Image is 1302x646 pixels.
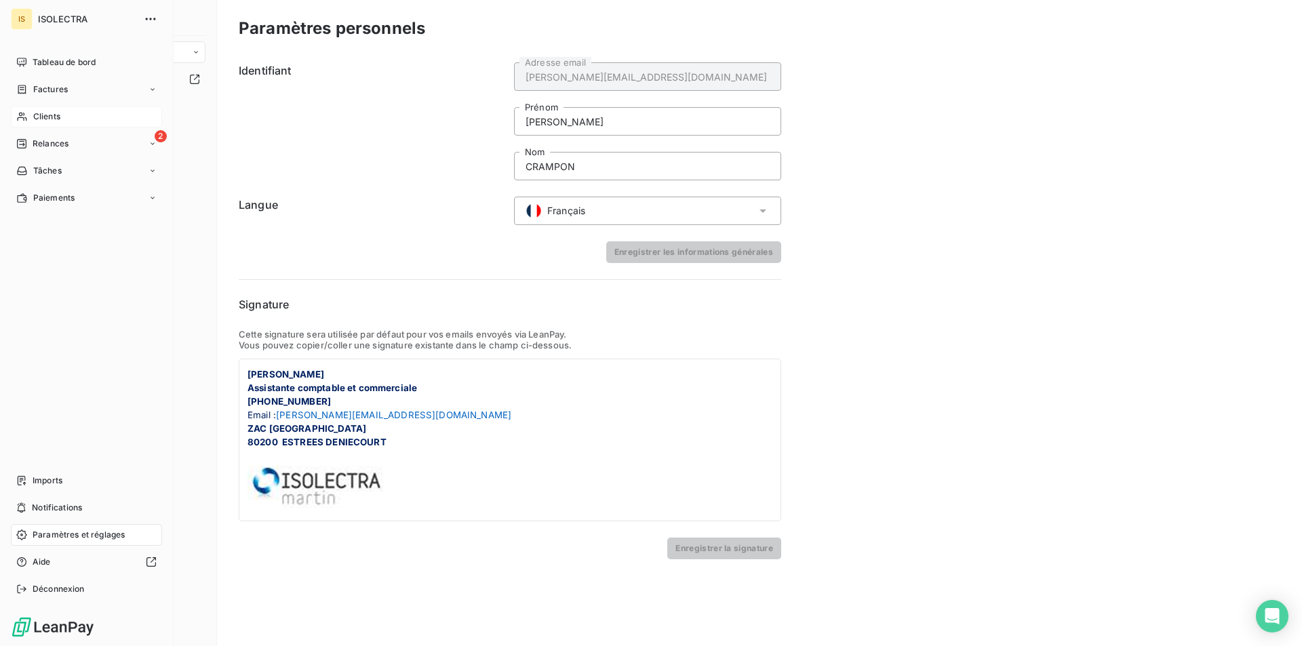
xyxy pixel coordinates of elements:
[155,130,167,142] span: 2
[33,529,125,541] span: Paramètres et réglages
[239,340,781,350] p: Vous pouvez copier/coller une signature existante dans le champ ci-dessous.
[276,409,511,420] span: [PERSON_NAME][EMAIL_ADDRESS][DOMAIN_NAME]
[33,475,62,487] span: Imports
[239,329,781,340] p: Cette signature sera utilisée par défaut pour vos emails envoyés via LeanPay.
[248,423,366,434] span: ZAC [GEOGRAPHIC_DATA]
[667,538,781,559] button: Enregistrer la signature
[239,62,506,180] h6: Identifiant
[514,152,781,180] input: placeholder
[11,8,33,30] div: IS
[276,409,511,420] a: [PERSON_NAME][EMAIL_ADDRESS][DOMAIN_NAME]
[33,138,68,150] span: Relances
[11,616,95,638] img: Logo LeanPay
[32,502,82,514] span: Notifications
[33,110,60,123] span: Clients
[606,241,781,263] button: Enregistrer les informations générales
[33,165,62,177] span: Tâches
[33,83,68,96] span: Factures
[248,449,385,531] img: 0AAAAAElFTkSuQmCC
[248,409,276,420] span: Email :
[248,437,387,447] span: 80200 ESTREES DENIECOURT
[248,396,331,407] span: [PHONE_NUMBER]
[33,192,75,204] span: Paiements
[239,296,781,312] h6: Signature
[33,56,96,68] span: Tableau de bord
[547,204,585,218] span: Français
[239,16,425,41] h3: Paramètres personnels
[248,382,417,393] span: Assistante comptable et commerciale
[33,583,85,595] span: Déconnexion
[11,551,162,573] a: Aide
[33,556,51,568] span: Aide
[248,369,324,380] span: [PERSON_NAME]
[514,107,781,136] input: placeholder
[239,197,506,225] h6: Langue
[1256,600,1288,632] div: Open Intercom Messenger
[514,62,781,91] input: placeholder
[38,14,136,24] span: ISOLECTRA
